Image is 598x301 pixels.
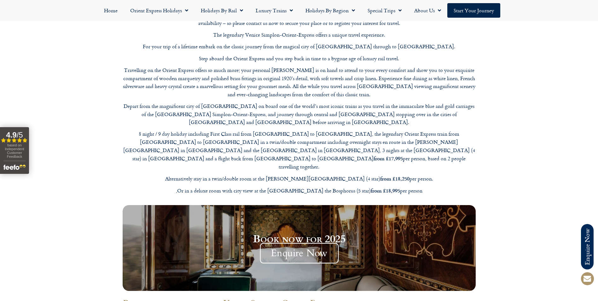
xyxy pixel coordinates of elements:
[3,3,595,18] nav: Menu
[117,233,481,244] h2: Book now for 2025
[361,3,408,18] a: Special Trips
[123,55,476,63] p: Step aboard the Orient Express and you step back in time to a bygone age of luxury rail travel.
[123,186,476,195] p: ,Or in a deluxe room with city view at the [GEOGRAPHIC_DATA] the Bosphorus (5 star) per person
[98,3,124,18] a: Home
[123,174,476,183] p: Alternatively stay in a twin/double room at the [PERSON_NAME][GEOGRAPHIC_DATA] (4 star) per person.
[371,187,400,194] strong: from £18,995
[123,102,476,127] p: Depart from the magnificent city of [GEOGRAPHIC_DATA] on board one of the world’s most iconic tra...
[447,3,500,18] a: Start your Journey
[124,3,194,18] a: Orient Express Holidays
[408,3,447,18] a: About Us
[374,155,403,162] strong: from £17,995
[299,3,361,18] a: Holidays by Region
[380,175,409,182] strong: from £18,250
[123,43,476,51] p: For your trip of a lifetime embark on the classic journey from the magical city of [GEOGRAPHIC_DA...
[123,130,476,171] p: 8 night / 9 day holiday including First Class rail from [GEOGRAPHIC_DATA] to [GEOGRAPHIC_DATA], t...
[123,66,476,98] p: Travelling on the Orient Express offers so much more; your personal [PERSON_NAME] is on hand to a...
[123,31,476,39] p: The legendary Venice Simplon-Orient-Express offers a unique travel experience.
[194,3,249,18] a: Holidays by Rail
[260,243,339,263] span: Enquire Now
[123,205,476,291] a: Book now for 2025 Enquire Now
[249,3,299,18] a: Luxury Trains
